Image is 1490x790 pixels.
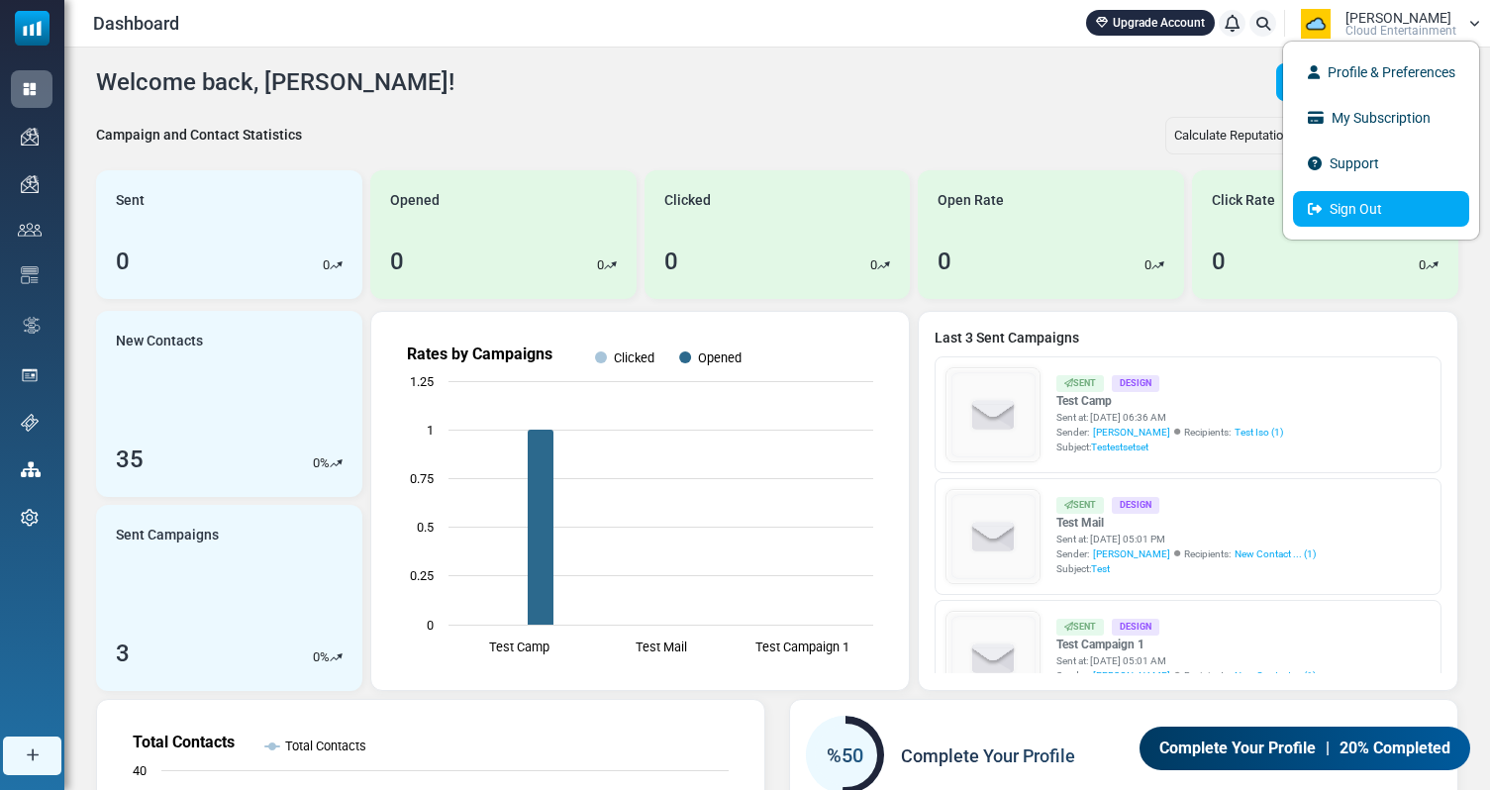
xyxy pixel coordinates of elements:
span: Open Rate [938,190,1004,211]
span: [PERSON_NAME] [1093,546,1170,561]
text: Rates by Campaigns [407,345,552,363]
div: Sent [1056,375,1104,392]
span: [PERSON_NAME] [1093,668,1170,683]
div: Design [1112,497,1159,514]
a: Profile & Preferences [1293,54,1469,90]
text: Clicked [614,350,654,365]
text: 0.5 [417,520,434,535]
p: 0 [323,255,330,275]
text: Test Campaign 1 [755,640,849,654]
img: dashboard-icon-active.svg [21,80,39,98]
img: settings-icon.svg [21,509,39,527]
span: Clicked [664,190,711,211]
span: Complete Your Profile [1155,737,1317,761]
div: Sent [1056,497,1104,514]
div: 0 [390,244,404,279]
div: Sent [1056,619,1104,636]
img: empty-draft-icon2.svg [947,613,1040,705]
div: Sent at: [DATE] 05:01 AM [1056,653,1316,668]
a: Test Iso (1) [1235,425,1283,440]
span: Opened [390,190,440,211]
p: 0 [313,647,320,667]
img: empty-draft-icon2.svg [947,491,1040,583]
img: workflow.svg [21,314,43,337]
div: %50 [806,741,884,770]
div: Design [1112,375,1159,392]
a: User Logo [PERSON_NAME] Cloud Entertainment [1291,9,1480,39]
p: 0 [313,453,320,473]
div: 0 [1212,244,1226,279]
div: Design [1112,619,1159,636]
h4: Welcome back, [PERSON_NAME]! [96,68,454,97]
a: Test Mail [1056,514,1316,532]
div: 0 [938,244,951,279]
a: New Contact ... (1) [1235,546,1316,561]
text: Test Mail [635,640,686,654]
img: landing_pages.svg [21,366,39,384]
a: Support [1293,146,1469,181]
div: Calculate Reputation [1165,117,1315,154]
a: Create Email Campaign [1276,63,1458,101]
a: Upgrade Account [1086,10,1215,36]
text: 0.75 [410,471,434,486]
span: [PERSON_NAME] [1345,11,1451,25]
img: empty-draft-icon2.svg [947,369,1040,461]
a: Test Campaign 1 [1056,636,1316,653]
p: 0 [870,255,877,275]
span: Dashboard [93,10,179,37]
text: 1 [427,423,434,438]
p: 0 [1419,255,1426,275]
img: contacts-icon.svg [18,223,42,237]
div: 3 [116,636,130,671]
a: New Contact ... (1) [1235,668,1316,683]
span: Cloud Entertainment [1345,25,1456,37]
text: Total Contacts [133,733,235,751]
a: Test Camp [1056,392,1283,410]
text: 40 [133,763,147,778]
div: Campaign and Contact Statistics [96,125,302,146]
div: % [313,453,343,473]
text: Opened [698,350,742,365]
div: Sender: Recipients: [1056,425,1283,440]
text: Test Camp [489,640,549,654]
svg: Rates by Campaigns [387,328,893,674]
text: 0.25 [410,568,434,583]
img: campaigns-icon.png [21,175,39,193]
img: email-templates-icon.svg [21,266,39,284]
text: Total Contacts [285,739,366,753]
span: Testestsetset [1091,442,1148,452]
div: Sender: Recipients: [1056,546,1316,561]
div: 35 [116,442,144,477]
a: New Contacts 35 0% [96,311,362,497]
div: 0 [664,244,678,279]
img: mailsoftly_icon_blue_white.svg [15,11,50,46]
div: Sent at: [DATE] 06:36 AM [1056,410,1283,425]
span: Sent Campaigns [116,525,219,545]
a: Complete Your Profile | 20% Completed [1135,726,1475,770]
div: Subject: [1056,561,1316,576]
ul: User Logo [PERSON_NAME] Cloud Entertainment [1282,41,1480,241]
div: Sender: Recipients: [1056,668,1316,683]
div: Subject: [1056,440,1283,454]
span: Click Rate [1212,190,1275,211]
span: [PERSON_NAME] [1093,425,1170,440]
p: 0 [1144,255,1151,275]
a: Sign Out [1293,191,1469,227]
a: Last 3 Sent Campaigns [935,328,1441,348]
span: | [1327,737,1331,761]
img: User Logo [1291,9,1341,39]
div: 0 [116,244,130,279]
text: 0 [427,618,434,633]
img: campaigns-icon.png [21,128,39,146]
span: Test [1091,563,1110,574]
div: % [313,647,343,667]
img: support-icon.svg [21,414,39,432]
span: New Contacts [116,331,203,351]
span: Sent [116,190,145,211]
div: Sent at: [DATE] 05:01 PM [1056,532,1316,546]
text: 1.25 [410,374,434,389]
span: 20% Completed [1341,737,1454,761]
p: 0 [597,255,604,275]
a: My Subscription [1293,100,1469,136]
